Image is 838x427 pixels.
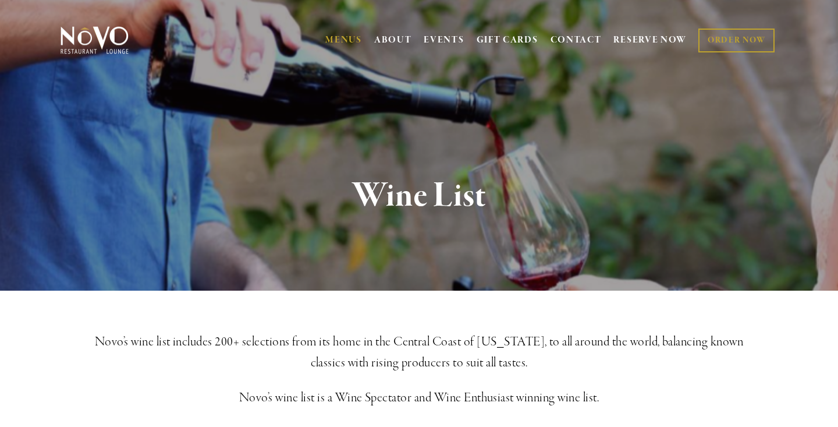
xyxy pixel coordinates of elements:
a: RESERVE NOW [613,29,687,51]
a: ORDER NOW [698,29,775,52]
a: GIFT CARDS [477,29,538,51]
a: ABOUT [374,34,412,46]
a: EVENTS [424,34,464,46]
h3: Novo’s wine list includes 200+ selections from its home in the Central Coast of [US_STATE], to al... [80,331,758,373]
h3: Novo’s wine list is a Wine Spectator and Wine Enthusiast winning wine list. [80,387,758,408]
a: MENUS [325,34,362,46]
a: CONTACT [551,29,602,51]
h1: Wine List [80,177,758,215]
img: Novo Restaurant &amp; Lounge [58,26,131,55]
